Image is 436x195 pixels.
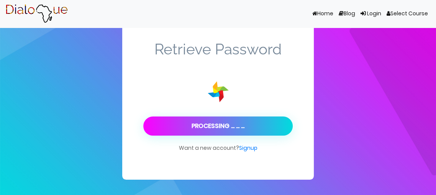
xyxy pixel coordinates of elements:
a: Select Course [384,7,431,21]
a: Login [358,7,384,21]
a: Home [310,7,336,21]
button: Processing ... ... ... [143,116,293,136]
img: Brand [5,4,68,23]
span: Retrieve Password [143,40,293,77]
img: 831.a5e9a8d3.svg [181,81,256,102]
a: Blog [336,7,358,21]
div: Processing ... ... ... [192,122,244,129]
span: Want a new account? [179,144,257,159]
a: Signup [239,144,257,152]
